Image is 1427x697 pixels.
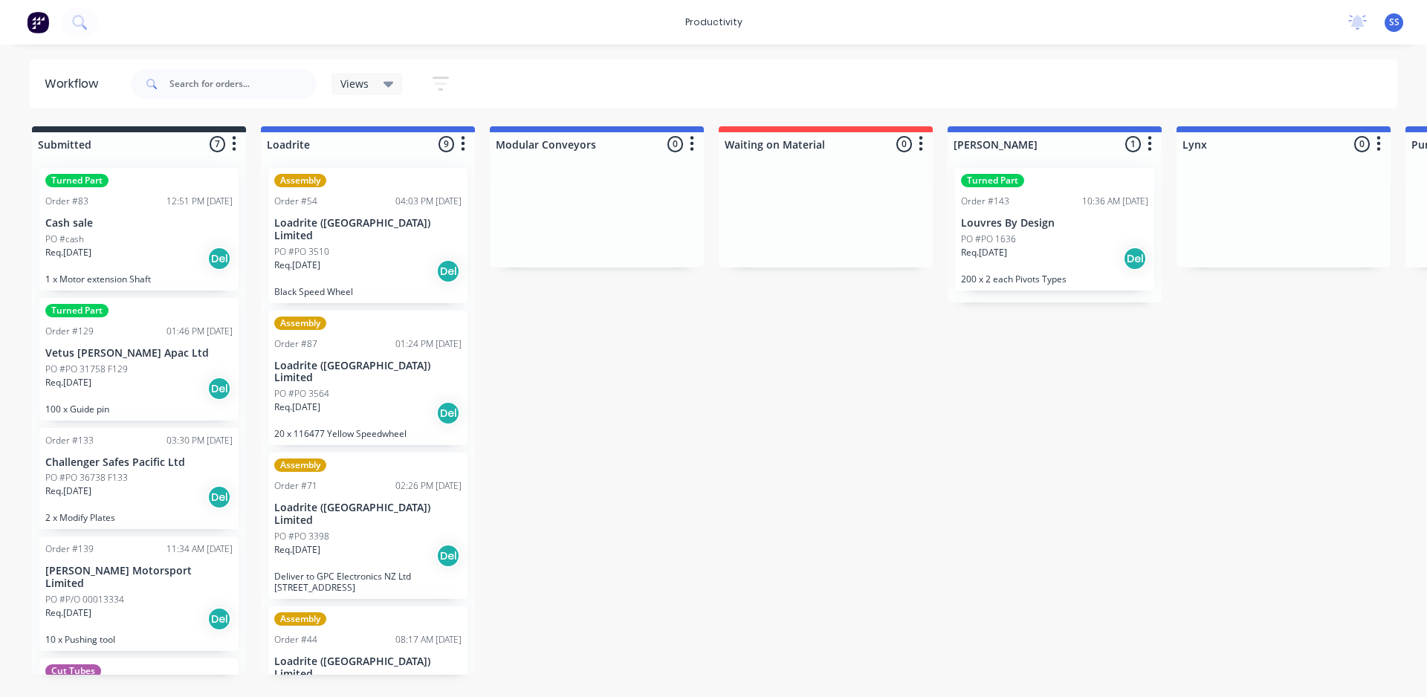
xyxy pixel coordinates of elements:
p: PO #P/O 00013334 [45,593,124,606]
div: Order #71 [274,479,317,493]
span: Views [340,76,369,91]
div: Del [436,259,460,283]
p: 20 x 116477 Yellow Speedwheel [274,428,462,439]
input: Search for orders... [169,69,317,99]
div: Turned Part [45,304,109,317]
div: AssemblyOrder #7102:26 PM [DATE]Loadrite ([GEOGRAPHIC_DATA]) LimitedPO #PO 3398Req.[DATE]DelDeliv... [268,453,467,599]
div: Order #13303:30 PM [DATE]Challenger Safes Pacific LtdPO #PO 36738 F133Req.[DATE]Del2 x Modify Plates [39,428,239,530]
p: PO #cash [45,233,84,246]
div: Turned PartOrder #8312:51 PM [DATE]Cash salePO #cashReq.[DATE]Del1 x Motor extension Shaft [39,168,239,291]
div: 10:36 AM [DATE] [1082,195,1148,208]
p: PO #PO 3398 [274,530,329,543]
div: Order #83 [45,195,88,208]
p: Req. [DATE] [274,401,320,414]
div: Del [1123,247,1147,270]
div: Order #44 [274,633,317,646]
div: Del [207,485,231,509]
div: Turned Part [45,174,109,187]
div: 11:34 AM [DATE] [166,542,233,556]
div: Order #87 [274,337,317,351]
div: productivity [678,11,750,33]
p: Loadrite ([GEOGRAPHIC_DATA]) Limited [274,217,462,242]
div: Del [436,401,460,425]
div: Order #13911:34 AM [DATE][PERSON_NAME] Motorsport LimitedPO #P/O 00013334Req.[DATE]Del10 x Pushin... [39,536,239,651]
p: Challenger Safes Pacific Ltd [45,456,233,469]
p: Loadrite ([GEOGRAPHIC_DATA]) Limited [274,502,462,527]
p: 1 x Motor extension Shaft [45,273,233,285]
div: AssemblyOrder #8701:24 PM [DATE]Loadrite ([GEOGRAPHIC_DATA]) LimitedPO #PO 3564Req.[DATE]Del20 x ... [268,311,467,446]
p: Loadrite ([GEOGRAPHIC_DATA]) Limited [274,360,462,385]
div: 04:03 PM [DATE] [395,195,462,208]
div: Order #133 [45,434,94,447]
div: 03:30 PM [DATE] [166,434,233,447]
div: Assembly [274,174,326,187]
p: 10 x Pushing tool [45,634,233,645]
div: Order #129 [45,325,94,338]
p: Black Speed Wheel [274,286,462,297]
p: PO #PO 31758 F129 [45,363,128,376]
div: Turned Part [961,174,1024,187]
div: Order #139 [45,542,94,556]
div: Del [436,544,460,568]
p: Req. [DATE] [274,259,320,272]
p: Req. [DATE] [45,376,91,389]
div: Turned PartOrder #12901:46 PM [DATE]Vetus [PERSON_NAME] Apac LtdPO #PO 31758 F129Req.[DATE]Del100... [39,298,239,421]
p: Louvres By Design [961,217,1148,230]
div: Assembly [274,612,326,626]
div: Del [207,607,231,631]
p: Req. [DATE] [45,606,91,620]
div: AssemblyOrder #5404:03 PM [DATE]Loadrite ([GEOGRAPHIC_DATA]) LimitedPO #PO 3510Req.[DATE]DelBlack... [268,168,467,303]
p: Req. [DATE] [274,543,320,557]
p: PO #PO 1636 [961,233,1016,246]
div: 02:26 PM [DATE] [395,479,462,493]
p: Cash sale [45,217,233,230]
div: 12:51 PM [DATE] [166,195,233,208]
div: Order #54 [274,195,317,208]
span: SS [1389,16,1400,29]
p: 100 x Guide pin [45,403,233,415]
div: 01:24 PM [DATE] [395,337,462,351]
p: PO #PO 3564 [274,387,329,401]
p: Req. [DATE] [961,246,1007,259]
div: Del [207,377,231,401]
p: PO #PO 3510 [274,245,329,259]
div: 08:17 AM [DATE] [395,633,462,646]
div: Assembly [274,317,326,330]
p: [PERSON_NAME] Motorsport Limited [45,565,233,590]
p: 200 x 2 each Pivots Types [961,273,1148,285]
p: Vetus [PERSON_NAME] Apac Ltd [45,347,233,360]
div: Cut Tubes [45,664,101,678]
div: Workflow [45,75,106,93]
p: Req. [DATE] [45,484,91,498]
div: Del [207,247,231,270]
p: 2 x Modify Plates [45,512,233,523]
div: Order #143 [961,195,1009,208]
p: Req. [DATE] [45,246,91,259]
div: Assembly [274,458,326,472]
p: Deliver to GPC Electronics NZ Ltd [STREET_ADDRESS] [274,571,462,593]
div: 01:46 PM [DATE] [166,325,233,338]
p: Loadrite ([GEOGRAPHIC_DATA]) Limited [274,655,462,681]
img: Factory [27,11,49,33]
div: Turned PartOrder #14310:36 AM [DATE]Louvres By DesignPO #PO 1636Req.[DATE]Del200 x 2 each Pivots ... [955,168,1154,291]
p: PO #PO 36738 F133 [45,471,128,484]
